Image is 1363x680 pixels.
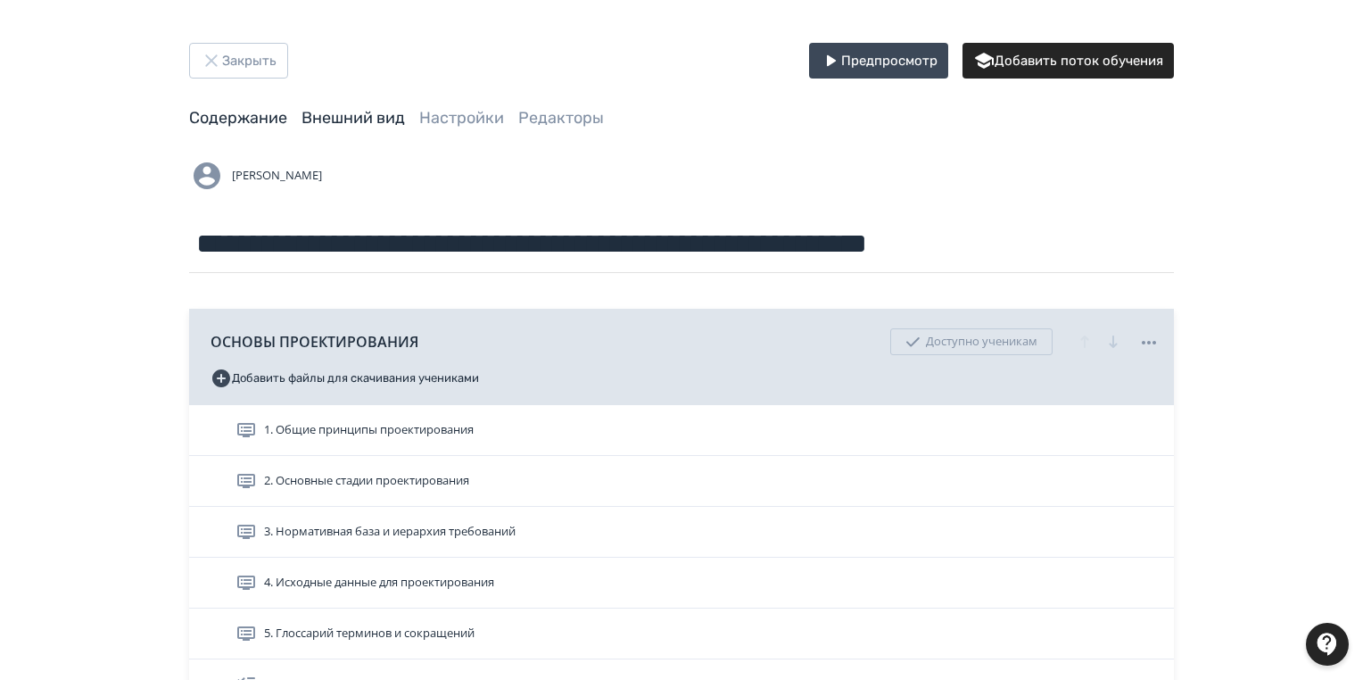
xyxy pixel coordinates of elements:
div: 4. Исходные данные для проектирования [189,558,1174,609]
a: Настройки [419,108,504,128]
div: 3. Нормативная база и иерархия требований [189,507,1174,558]
span: [PERSON_NAME] [232,167,322,185]
div: 1. Общие принципы проектирования [189,405,1174,456]
a: Содержание [189,108,287,128]
button: Добавить поток обучения [962,43,1174,79]
span: 2. Основные стадии проектирования [264,472,469,490]
div: 2. Основные стадии проектирования [189,456,1174,507]
span: 3. Нормативная база и иерархия требований [264,523,516,541]
div: 5. Глоссарий терминов и сокращений [189,609,1174,659]
a: Редакторы [518,108,604,128]
span: 5. Глоссарий терминов и сокращений [264,625,475,643]
div: Доступно ученикам [890,328,1053,355]
button: Закрыть [189,43,288,79]
span: ОСНОВЫ ПРОЕКТИРОВАНИЯ [211,331,418,352]
span: 4. Исходные данные для проектирования [264,574,494,592]
span: 1. Общие принципы проектирования [264,421,474,439]
a: Внешний вид [302,108,405,128]
button: Предпросмотр [809,43,948,79]
button: Добавить файлы для скачивания учениками [211,364,479,393]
